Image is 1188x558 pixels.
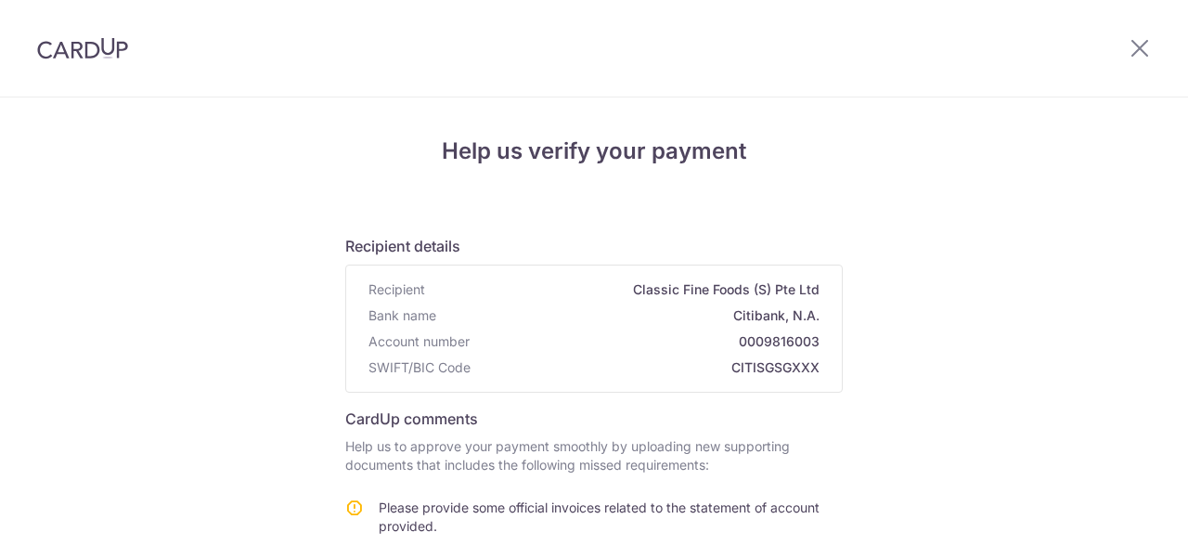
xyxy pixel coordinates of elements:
span: SWIFT/BIC Code [368,358,471,377]
span: Bank name [368,306,436,325]
img: CardUp [37,37,128,59]
h6: CardUp comments [345,408,843,430]
span: Account number [368,332,470,351]
h4: Help us verify your payment [345,135,843,168]
p: Help us to approve your payment smoothly by uploading new supporting documents that includes the ... [345,437,843,474]
span: CITISGSGXXX [478,358,820,377]
span: Classic Fine Foods (S) Pte Ltd [433,280,820,299]
span: Recipient [368,280,425,299]
span: Citibank, N.A. [444,306,820,325]
h6: Recipient details [345,235,843,257]
span: 0009816003 [477,332,820,351]
span: Please provide some official invoices related to the statement of account provided. [379,500,820,534]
